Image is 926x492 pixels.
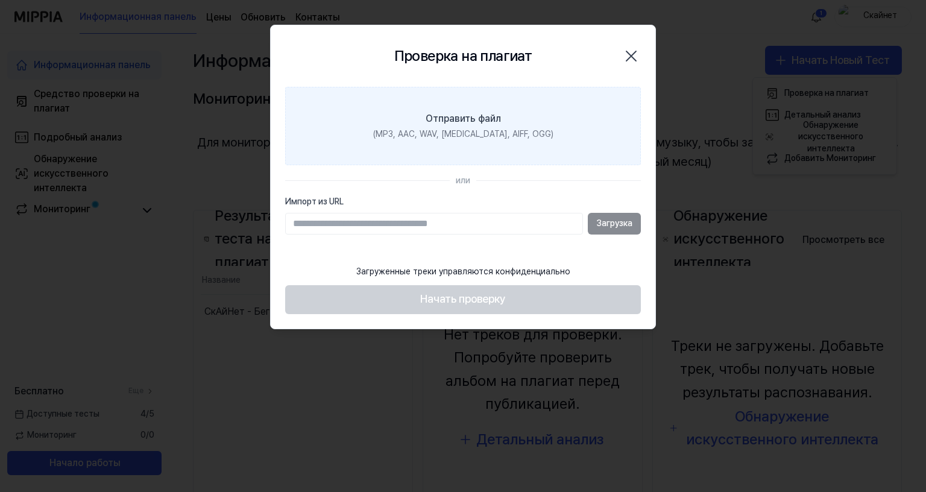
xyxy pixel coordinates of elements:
[349,259,578,285] div: Загруженные треки управляются конфиденциально
[456,175,470,187] div: или
[426,112,501,126] div: Отправить файл
[285,196,641,208] label: Импорт из URL
[373,128,553,140] div: (MP3, AAC, WAV, [MEDICAL_DATA], AIFF, OGG)
[394,45,532,68] h2: Проверка на плагиат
